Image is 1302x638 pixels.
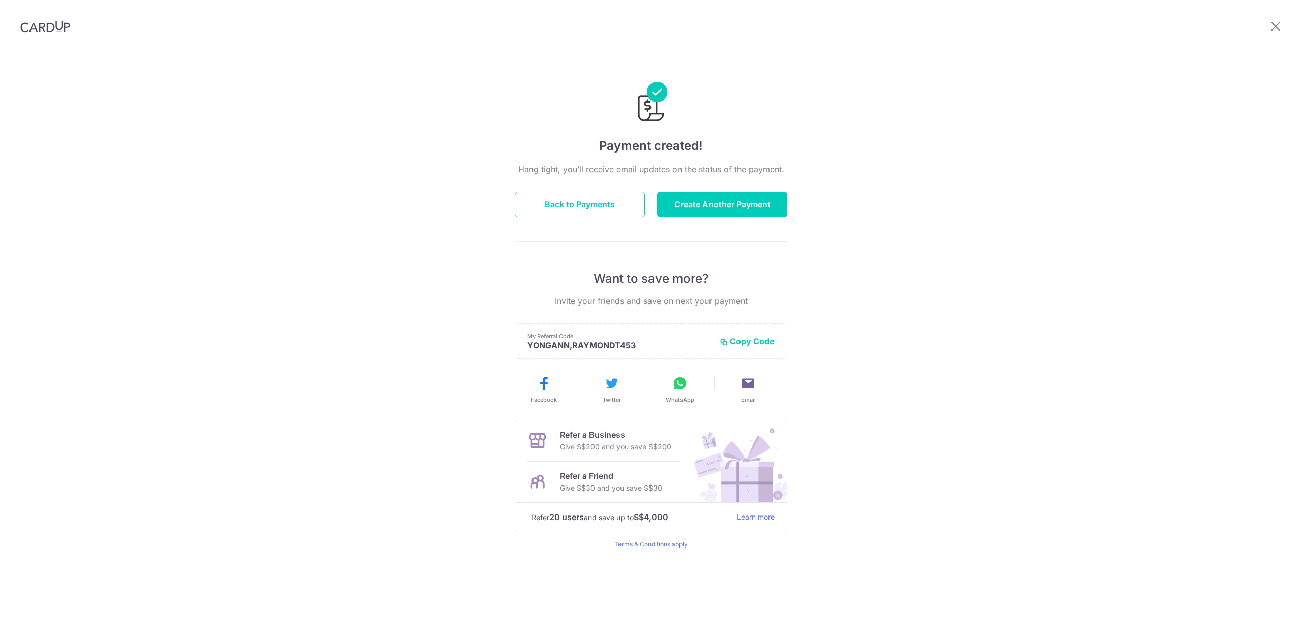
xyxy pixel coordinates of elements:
[666,396,694,404] span: WhatsApp
[20,20,70,33] img: CardUp
[718,375,778,404] button: Email
[720,336,775,346] button: Copy Code
[527,332,712,340] p: My Referral Code
[603,396,621,404] span: Twitter
[531,511,729,524] p: Refer and save up to
[515,163,787,175] p: Hang tight, you’ll receive email updates on the status of the payment.
[635,82,667,125] img: Payments
[531,396,557,404] span: Facebook
[614,540,688,548] a: Terms & Conditions apply
[515,295,787,307] p: Invite your friends and save on next your payment
[560,441,671,453] p: Give S$200 and you save S$200
[741,396,756,404] span: Email
[582,375,642,404] button: Twitter
[549,511,584,523] strong: 20 users
[634,511,668,523] strong: S$4,000
[527,340,712,350] p: YONGANN,RAYMONDT453
[515,192,645,217] button: Back to Payments
[560,429,671,441] p: Refer a Business
[650,375,710,404] button: WhatsApp
[657,192,787,217] button: Create Another Payment
[737,511,775,524] a: Learn more
[560,482,662,494] p: Give S$30 and you save S$30
[515,137,787,155] h4: Payment created!
[560,470,662,482] p: Refer a Friend
[515,270,787,287] p: Want to save more?
[684,420,787,502] img: Refer
[514,375,574,404] button: Facebook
